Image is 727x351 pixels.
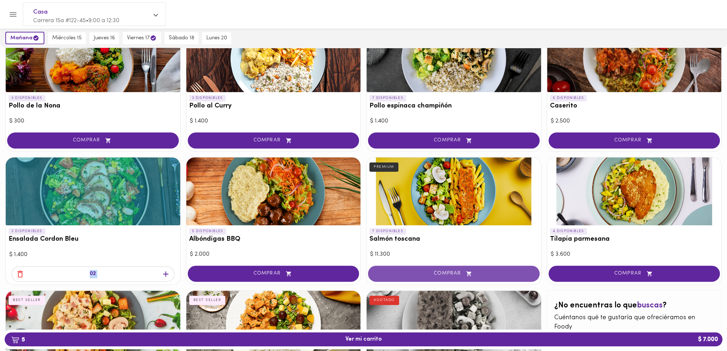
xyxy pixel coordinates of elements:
span: jueves 16 [94,35,115,41]
button: COMPRAR [368,266,540,282]
button: Menu [4,6,22,23]
div: Pollo espinaca champiñón [367,24,541,92]
span: viernes 17 [127,35,157,41]
div: $ 2.000 [190,250,357,259]
h3: Salmón toscana [369,236,538,243]
span: Carrera 15a #122-45 • 9:00 a 12:30 [33,18,119,24]
span: Ver mi carrito [345,336,382,343]
button: jueves 16 [89,32,119,44]
p: 02 [90,270,96,278]
button: COMPRAR [7,132,179,149]
iframe: Messagebird Livechat Widget [686,310,720,344]
div: BEST SELLER [189,296,226,305]
p: 5 DISPONIBLES [550,95,587,101]
div: Salmón toscana [367,157,541,225]
div: Pollo al Curry [186,24,361,92]
p: 2 DISPONIBLES [9,228,45,235]
h3: Ensalada Cordon Bleu [9,236,177,243]
button: COMPRAR [549,266,720,282]
p: Cuéntanos qué te gustaría que ofreciéramos en Foody [554,314,714,332]
div: BEST SELLER [9,296,45,305]
h3: Albóndigas BBQ [189,236,358,243]
button: viernes 17 [123,32,161,44]
span: COMPRAR [16,137,170,144]
span: mañana [10,35,39,41]
p: 7 DISPONIBLES [369,95,406,101]
button: COMPRAR [549,132,720,149]
span: buscas [637,301,663,310]
p: 3 DISPONIBLES [9,95,45,101]
p: 4 DISPONIBLES [550,228,587,235]
h3: Pollo de la Nona [9,102,177,110]
div: PREMIUM [369,162,398,172]
button: miércoles 15 [48,32,86,44]
button: COMPRAR [368,132,540,149]
div: $ 1.400 [370,117,537,125]
span: lunes 20 [206,35,227,41]
div: Ensalada Cordon Bleu [6,157,180,225]
span: COMPRAR [557,137,711,144]
button: mañana [5,32,44,44]
span: COMPRAR [377,137,531,144]
div: $ 1.400 [190,117,357,125]
button: sábado 18 [164,32,198,44]
span: COMPRAR [557,271,711,277]
h3: Pollo espinaca champiñón [369,102,538,110]
div: $ 11.300 [370,250,537,259]
div: Caserito [547,24,722,92]
span: sábado 18 [169,35,194,41]
button: 5Ver mi carrito$ 7.000 [5,332,722,346]
p: 7 DISPONIBLES [369,228,406,235]
div: Albóndigas BBQ [186,157,361,225]
b: 5 [7,335,29,344]
div: $ 2.500 [551,117,718,125]
button: COMPRAR [188,132,359,149]
span: miércoles 15 [52,35,82,41]
span: COMPRAR [197,137,350,144]
div: Tilapia parmesana [547,157,722,225]
h2: ¿No encuentras lo que ? [554,301,714,310]
h3: Caserito [550,102,719,110]
div: $ 1.400 [9,251,177,259]
span: COMPRAR [197,271,350,277]
div: $ 300 [9,117,177,125]
div: AGOTADO [369,296,399,305]
button: COMPRAR [188,266,359,282]
div: Pollo de la Nona [6,24,180,92]
p: 5 DISPONIBLES [189,228,226,235]
p: 3 DISPONIBLES [189,95,226,101]
span: Casa [33,7,148,17]
h3: Pollo al Curry [189,102,358,110]
span: COMPRAR [377,271,531,277]
img: cart.png [11,336,19,344]
div: $ 3.600 [551,250,718,259]
h3: Tilapia parmesana [550,236,719,243]
button: lunes 20 [202,32,231,44]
